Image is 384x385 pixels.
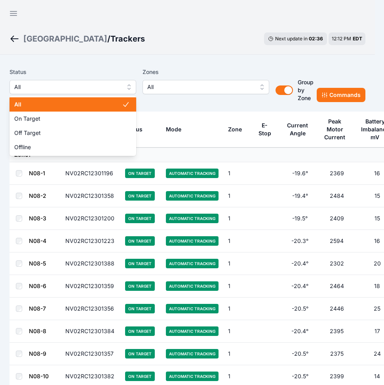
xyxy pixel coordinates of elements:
[10,96,136,156] div: All
[14,101,122,108] span: All
[14,129,122,137] span: Off Target
[14,143,122,151] span: Offline
[14,115,122,123] span: On Target
[10,80,136,94] button: All
[14,82,120,92] span: All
